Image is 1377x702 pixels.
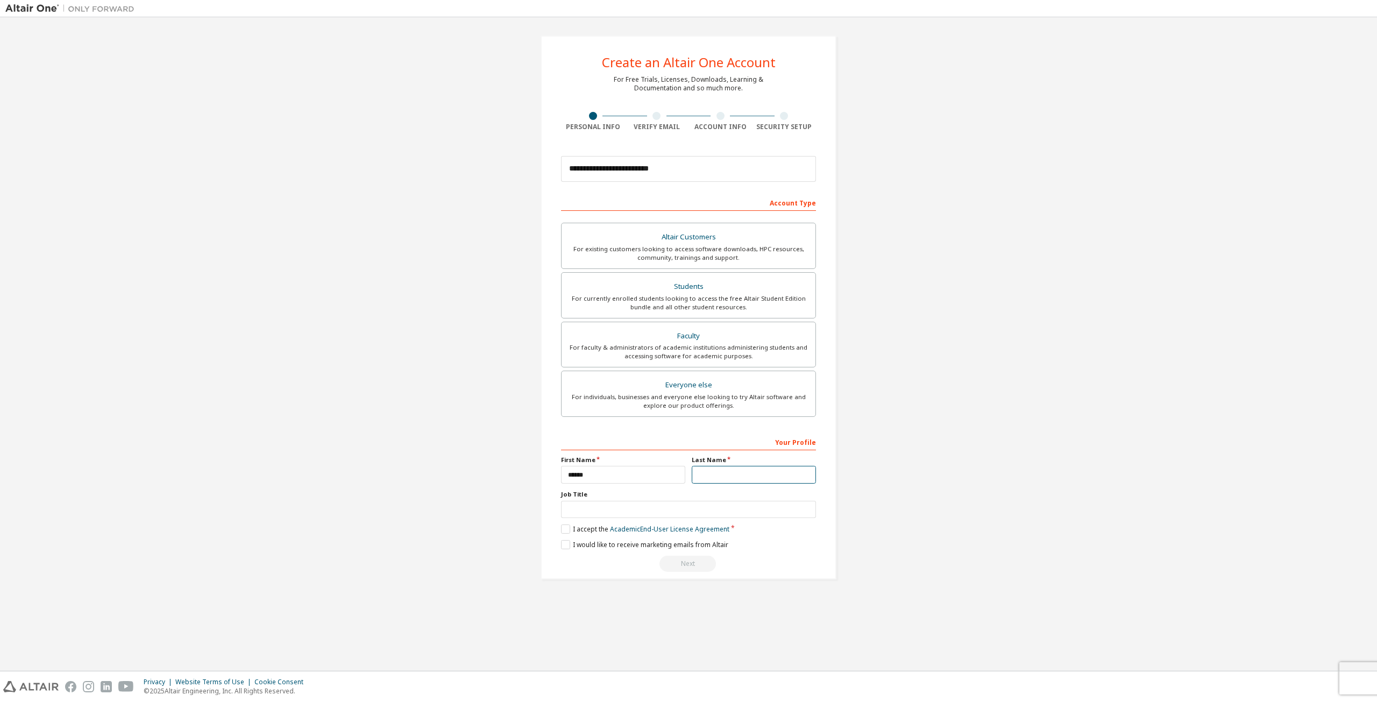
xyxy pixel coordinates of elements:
[568,245,809,262] div: For existing customers looking to access software downloads, HPC resources, community, trainings ...
[254,678,310,686] div: Cookie Consent
[3,681,59,692] img: altair_logo.svg
[692,456,816,464] label: Last Name
[118,681,134,692] img: youtube.svg
[688,123,753,131] div: Account Info
[614,75,763,93] div: For Free Trials, Licenses, Downloads, Learning & Documentation and so much more.
[561,123,625,131] div: Personal Info
[144,686,310,696] p: © 2025 Altair Engineering, Inc. All Rights Reserved.
[602,56,776,69] div: Create an Altair One Account
[561,194,816,211] div: Account Type
[561,524,729,534] label: I accept the
[83,681,94,692] img: instagram.svg
[568,393,809,410] div: For individuals, businesses and everyone else looking to try Altair software and explore our prod...
[561,490,816,499] label: Job Title
[568,343,809,360] div: For faculty & administrators of academic institutions administering students and accessing softwa...
[561,433,816,450] div: Your Profile
[568,329,809,344] div: Faculty
[568,294,809,311] div: For currently enrolled students looking to access the free Altair Student Edition bundle and all ...
[561,540,728,549] label: I would like to receive marketing emails from Altair
[753,123,817,131] div: Security Setup
[568,279,809,294] div: Students
[561,456,685,464] label: First Name
[5,3,140,14] img: Altair One
[561,556,816,572] div: Read and acccept EULA to continue
[568,378,809,393] div: Everyone else
[175,678,254,686] div: Website Terms of Use
[625,123,689,131] div: Verify Email
[144,678,175,686] div: Privacy
[610,524,729,534] a: Academic End-User License Agreement
[65,681,76,692] img: facebook.svg
[568,230,809,245] div: Altair Customers
[101,681,112,692] img: linkedin.svg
